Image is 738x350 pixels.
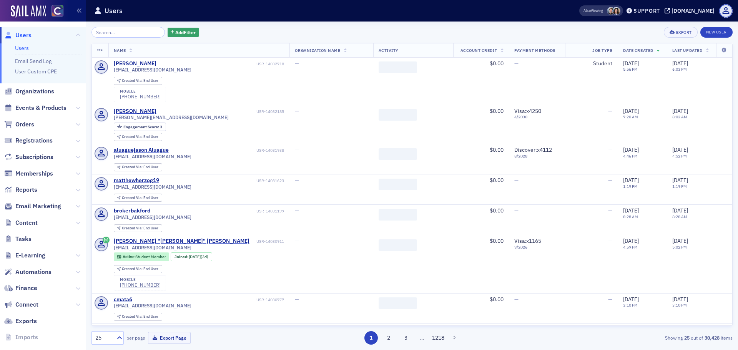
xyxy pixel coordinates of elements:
[15,31,32,40] span: Users
[114,265,162,273] div: Created Via: End User
[676,30,692,35] div: Export
[623,244,638,250] time: 4:59 PM
[189,254,208,259] div: (3d)
[11,5,46,18] img: SailAMX
[117,254,166,259] a: Active Student Member
[122,226,158,231] div: End User
[114,114,229,120] span: [PERSON_NAME][EMAIL_ADDRESS][DOMAIN_NAME]
[46,5,63,18] a: View Homepage
[158,109,284,114] div: USR-14032185
[95,334,112,342] div: 25
[114,296,132,303] a: cmata6
[623,207,639,214] span: [DATE]
[148,332,191,344] button: Export Page
[122,196,158,200] div: End User
[122,267,158,271] div: End User
[189,254,201,259] span: [DATE]
[122,165,158,169] div: End User
[114,313,162,321] div: Created Via: End User
[120,282,161,288] a: [PHONE_NUMBER]
[379,209,417,221] span: ‌
[672,207,688,214] span: [DATE]
[114,147,169,154] a: aluaguejason Aluague
[15,58,52,65] a: Email Send Log
[672,302,687,308] time: 3:10 PM
[114,245,191,250] span: [EMAIL_ADDRESS][DOMAIN_NAME]
[524,334,733,341] div: Showing out of items
[379,239,417,251] span: ‌
[700,27,733,38] a: New User
[672,146,688,153] span: [DATE]
[122,134,143,139] span: Created Via :
[608,207,612,214] span: —
[460,48,497,53] span: Account Credit
[490,177,504,184] span: $0.00
[15,120,34,129] span: Orders
[114,184,191,190] span: [EMAIL_ADDRESS][DOMAIN_NAME]
[490,237,504,244] span: $0.00
[114,194,162,202] div: Created Via: End User
[608,237,612,244] span: —
[432,331,445,345] button: 1218
[4,153,53,161] a: Subscriptions
[122,314,143,319] span: Created Via :
[623,60,639,67] span: [DATE]
[4,136,53,145] a: Registrations
[514,177,519,184] span: —
[623,108,639,114] span: [DATE]
[514,237,541,244] span: Visa : x1165
[114,252,170,261] div: Active: Active: Student Member
[114,154,191,159] span: [EMAIL_ADDRESS][DOMAIN_NAME]
[114,163,162,171] div: Created Via: End User
[399,331,413,345] button: 3
[91,27,165,38] input: Search…
[672,108,688,114] span: [DATE]
[4,333,38,342] a: Imports
[168,28,199,37] button: AddFilter
[15,186,37,194] span: Reports
[4,120,34,129] a: Orders
[608,108,612,114] span: —
[114,67,191,73] span: [EMAIL_ADDRESS][DOMAIN_NAME]
[623,48,653,53] span: Date Created
[114,207,150,214] a: brokerbakford
[295,177,299,184] span: —
[612,7,620,15] span: Stacy Svendsen
[114,238,249,245] a: [PERSON_NAME] "[PERSON_NAME]" [PERSON_NAME]
[608,177,612,184] span: —
[15,169,53,178] span: Memberships
[514,48,555,53] span: Payment Methods
[608,146,612,153] span: —
[4,31,32,40] a: Users
[15,300,38,309] span: Connect
[4,284,37,292] a: Finance
[135,254,166,259] span: Student Member
[114,224,162,232] div: Created Via: End User
[570,60,612,67] div: Student
[114,133,162,141] div: Created Via: End User
[379,148,417,160] span: ‌
[114,177,159,184] div: matthewherzog19
[623,214,638,219] time: 8:28 AM
[514,296,519,303] span: —
[4,87,54,96] a: Organizations
[105,6,123,15] h1: Users
[4,235,32,243] a: Tasks
[114,60,156,67] a: [PERSON_NAME]
[114,214,191,220] span: [EMAIL_ADDRESS][DOMAIN_NAME]
[114,108,156,115] a: [PERSON_NAME]
[623,296,639,303] span: [DATE]
[114,48,126,53] span: Name
[379,109,417,121] span: ‌
[583,8,603,13] span: Viewing
[382,331,395,345] button: 2
[672,177,688,184] span: [DATE]
[364,331,378,345] button: 1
